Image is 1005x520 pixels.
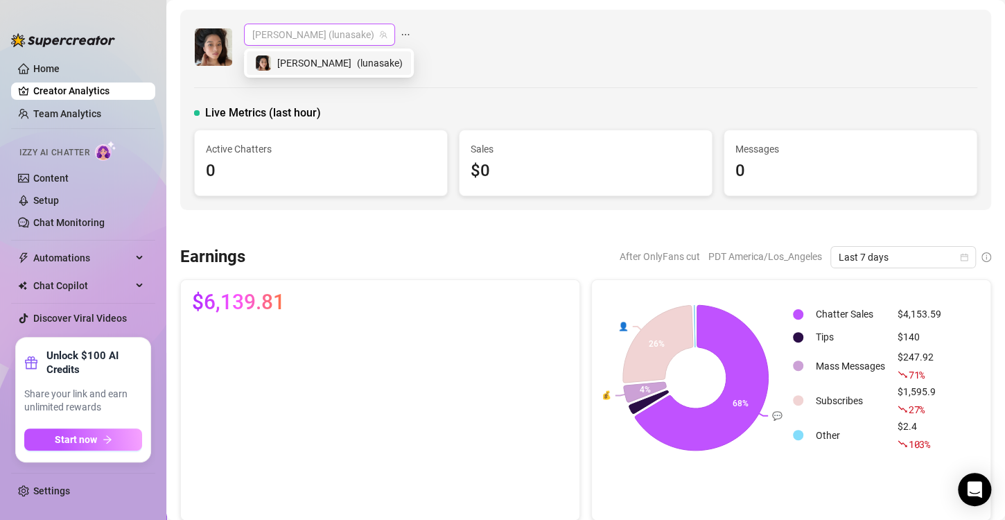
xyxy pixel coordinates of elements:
span: fall [898,370,907,379]
span: Izzy AI Chatter [19,146,89,159]
span: arrow-right [103,435,112,444]
div: $0 [471,158,701,184]
span: calendar [960,253,968,261]
span: ( lunasake ) [357,55,403,71]
a: Discover Viral Videos [33,313,127,324]
div: $2.4 [898,419,941,452]
span: info-circle [981,252,991,262]
span: ellipsis [401,24,410,46]
span: team [379,31,387,39]
img: AI Chatter [95,141,116,161]
div: $247.92 [898,349,941,383]
a: Team Analytics [33,108,101,119]
text: 💬 [772,410,783,421]
a: Creator Analytics [33,80,144,102]
span: Start now [55,434,97,445]
span: 71 % [909,368,925,381]
span: 27 % [909,403,925,416]
a: Settings [33,485,70,496]
a: Content [33,173,69,184]
span: gift [24,356,38,370]
img: Luna [256,55,271,71]
td: Subscribes [810,384,891,417]
td: Chatter Sales [810,304,891,325]
img: Chat Copilot [18,281,27,291]
span: Sales [471,141,701,157]
span: fall [898,439,907,449]
td: Other [810,419,891,452]
a: Home [33,63,60,74]
img: Luna [195,28,232,66]
span: PDT America/Los_Angeles [708,246,822,267]
img: logo-BBDzfeDw.svg [11,33,115,47]
div: $140 [898,329,941,345]
span: thunderbolt [18,252,29,263]
span: fall [898,404,907,414]
td: Mass Messages [810,349,891,383]
span: $6,139.81 [192,291,285,313]
div: $1,595.9 [898,384,941,417]
a: Chat Monitoring [33,217,105,228]
span: After OnlyFans cut [620,246,700,267]
span: Active Chatters [206,141,436,157]
button: Start nowarrow-right [24,428,142,451]
div: 0 [206,158,436,184]
strong: Unlock $100 AI Credits [46,349,142,376]
h3: Earnings [180,246,245,268]
div: 0 [735,158,965,184]
span: [PERSON_NAME] [277,55,351,71]
span: Messages [735,141,965,157]
span: Chat Copilot [33,275,132,297]
text: 👤 [618,321,629,331]
span: 103 % [909,437,930,451]
span: Last 7 days [839,247,968,268]
text: 💰 [601,390,611,400]
span: Automations [33,247,132,269]
span: Live Metrics (last hour) [205,105,321,121]
div: Open Intercom Messenger [958,473,991,506]
a: Setup [33,195,59,206]
td: Tips [810,327,891,348]
span: Luna (lunasake) [252,24,387,45]
span: Share your link and earn unlimited rewards [24,388,142,415]
div: $4,153.59 [898,306,941,322]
